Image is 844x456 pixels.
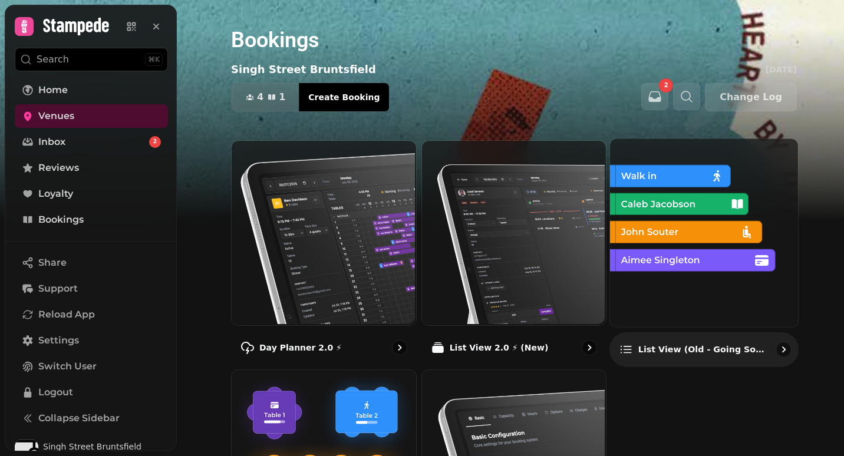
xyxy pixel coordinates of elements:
button: Reload App [15,303,168,326]
button: Create Booking [299,83,389,111]
svg: go to [394,342,405,353]
span: 2 [153,138,157,146]
span: Home [38,83,68,97]
a: List view (Old - going soon)List view (Old - going soon) [609,138,799,366]
span: Support [38,282,78,296]
a: Inbox2 [15,130,168,154]
span: Settings [38,333,79,348]
a: Venues [15,104,168,128]
span: Logout [38,385,73,399]
button: Share [15,251,168,275]
div: ⌘K [145,53,163,66]
span: Switch User [38,359,97,374]
img: Day Planner 2.0 ⚡ [230,140,415,324]
span: Share [38,256,67,270]
span: Loyalty [38,187,73,201]
span: Venues [38,109,74,123]
button: Collapse Sidebar [15,407,168,430]
span: Create Booking [308,93,380,101]
button: Logout [15,381,168,404]
p: [DATE] [766,64,797,75]
span: 2 [664,82,668,88]
img: List View 2.0 ⚡ (New) [421,140,605,324]
img: List view (Old - going soon) [609,137,797,325]
p: Singh Street Bruntsfield [231,61,376,78]
button: Switch User [15,355,168,378]
span: Reload App [38,308,95,322]
button: Support [15,277,168,300]
span: 1 [279,92,285,102]
a: List View 2.0 ⚡ (New)List View 2.0 ⚡ (New) [421,140,607,365]
span: Inbox [38,135,65,149]
button: 41 [232,83,299,111]
a: Reviews [15,156,168,180]
p: List View 2.0 ⚡ (New) [450,342,549,353]
p: Search [37,52,69,67]
p: Day Planner 2.0 ⚡ [259,342,342,353]
a: Settings [15,329,168,352]
a: Home [15,78,168,102]
p: List view (Old - going soon) [638,343,769,355]
span: Change Log [720,92,782,102]
span: Bookings [38,213,84,227]
a: Loyalty [15,182,168,206]
a: Day Planner 2.0 ⚡Day Planner 2.0 ⚡ [231,140,417,365]
a: Bookings [15,208,168,232]
button: Search⌘K [15,48,168,71]
svg: go to [777,343,789,355]
svg: go to [583,342,595,353]
button: Change Log [705,83,797,111]
span: Reviews [38,161,79,175]
span: 4 [257,92,263,102]
span: Collapse Sidebar [38,411,120,425]
span: Singh Street Bruntsfield [43,442,167,451]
